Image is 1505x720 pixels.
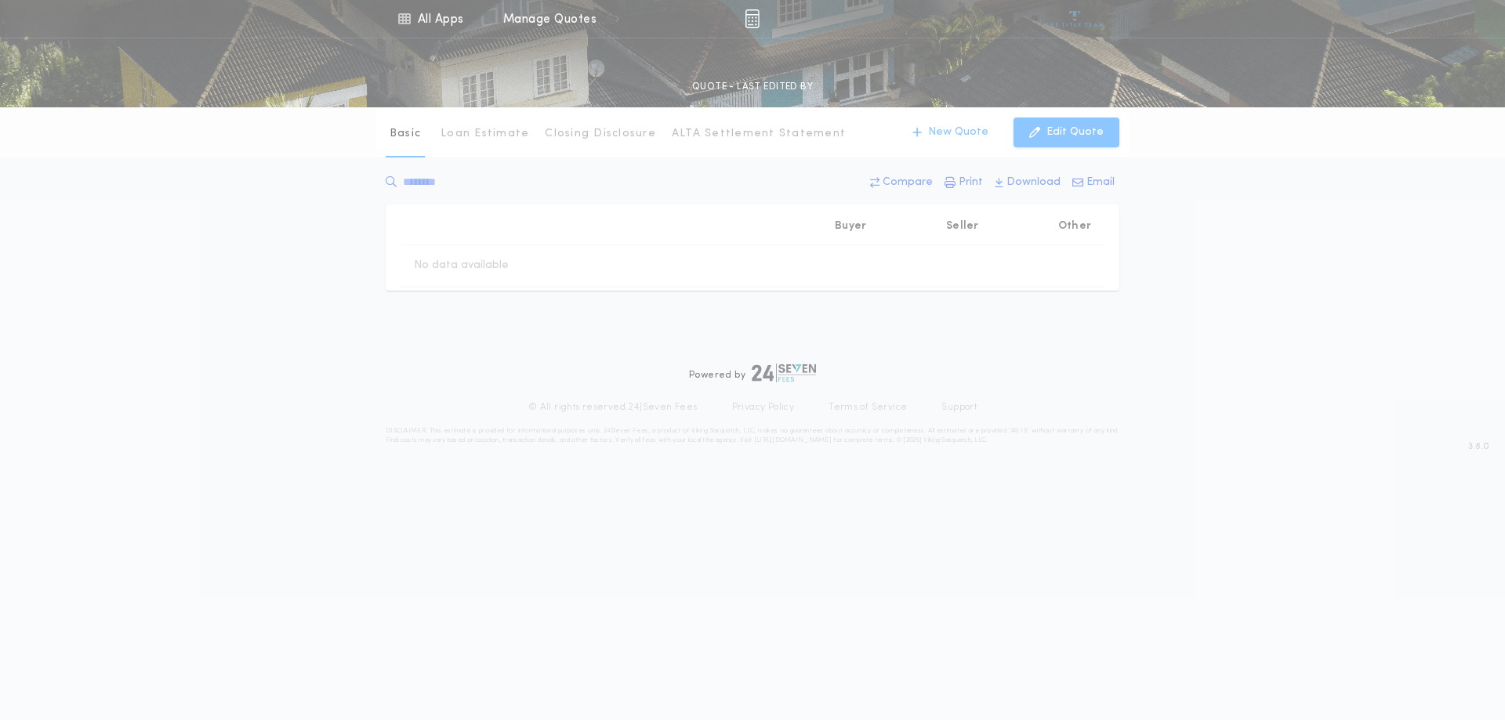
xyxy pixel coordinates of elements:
[941,401,977,414] a: Support
[1006,175,1061,190] p: Download
[990,168,1065,197] button: Download
[390,126,421,142] p: Basic
[545,126,656,142] p: Closing Disclosure
[897,118,1004,147] button: New Quote
[829,401,907,414] a: Terms of Service
[528,401,698,414] p: © All rights reserved. 24|Seven Fees
[865,168,937,197] button: Compare
[883,175,933,190] p: Compare
[732,401,795,414] a: Privacy Policy
[1468,440,1489,454] span: 3.8.0
[441,126,529,142] p: Loan Estimate
[1058,219,1091,234] p: Other
[1086,175,1115,190] p: Email
[1014,118,1119,147] button: Edit Quote
[386,426,1119,445] p: DISCLAIMER: This estimate is provided for informational purposes only. 24|Seven Fees, a product o...
[1046,11,1104,27] img: vs-icon
[754,437,832,443] a: [URL][DOMAIN_NAME]
[940,168,988,197] button: Print
[689,364,816,382] div: Powered by
[672,126,846,142] p: ALTA Settlement Statement
[835,219,866,234] p: Buyer
[1046,125,1104,140] p: Edit Quote
[928,125,988,140] p: New Quote
[946,219,979,234] p: Seller
[401,245,521,286] td: No data available
[1068,168,1119,197] button: Email
[692,79,813,95] p: QUOTE - LAST EDITED BY
[959,175,983,190] p: Print
[745,9,760,28] img: img
[752,364,816,382] img: logo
